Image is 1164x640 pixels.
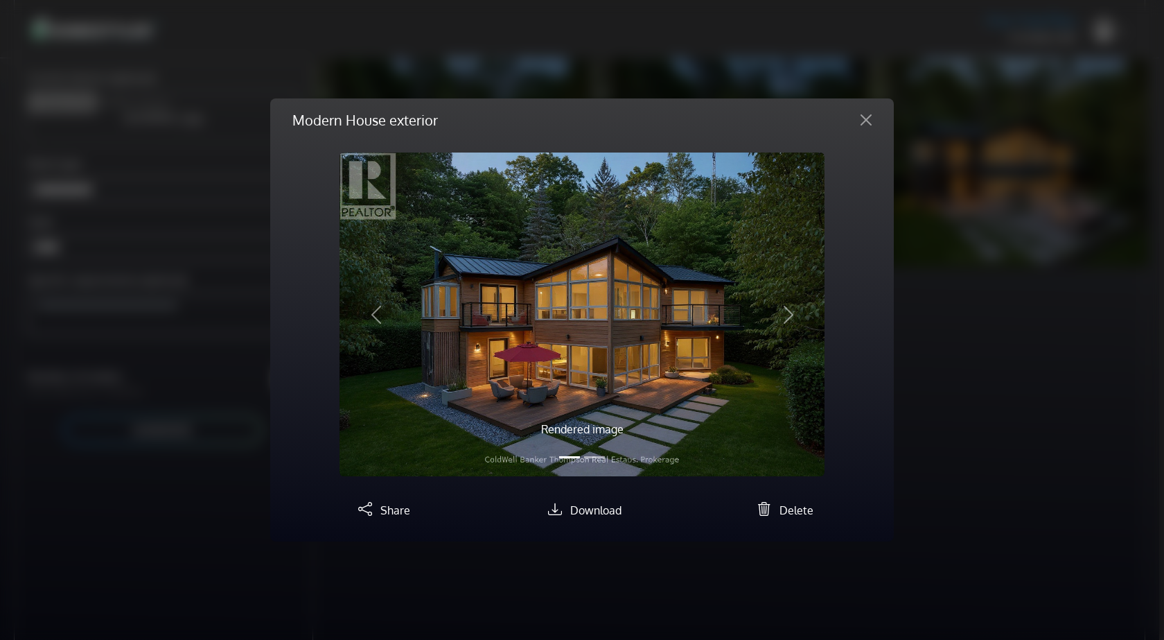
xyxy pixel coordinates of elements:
[543,503,621,517] a: Download
[292,110,438,130] h5: Modern House exterior
[570,503,621,517] span: Download
[412,421,752,438] p: Rendered image
[339,153,824,476] img: homestyler-20250818-1-2fbg5n.jpg
[380,503,410,517] span: Share
[559,449,580,465] button: Slide 1
[584,449,605,465] button: Slide 2
[779,503,813,517] span: Delete
[752,499,813,519] button: Delete
[849,109,883,131] button: Close
[353,503,410,517] a: Share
